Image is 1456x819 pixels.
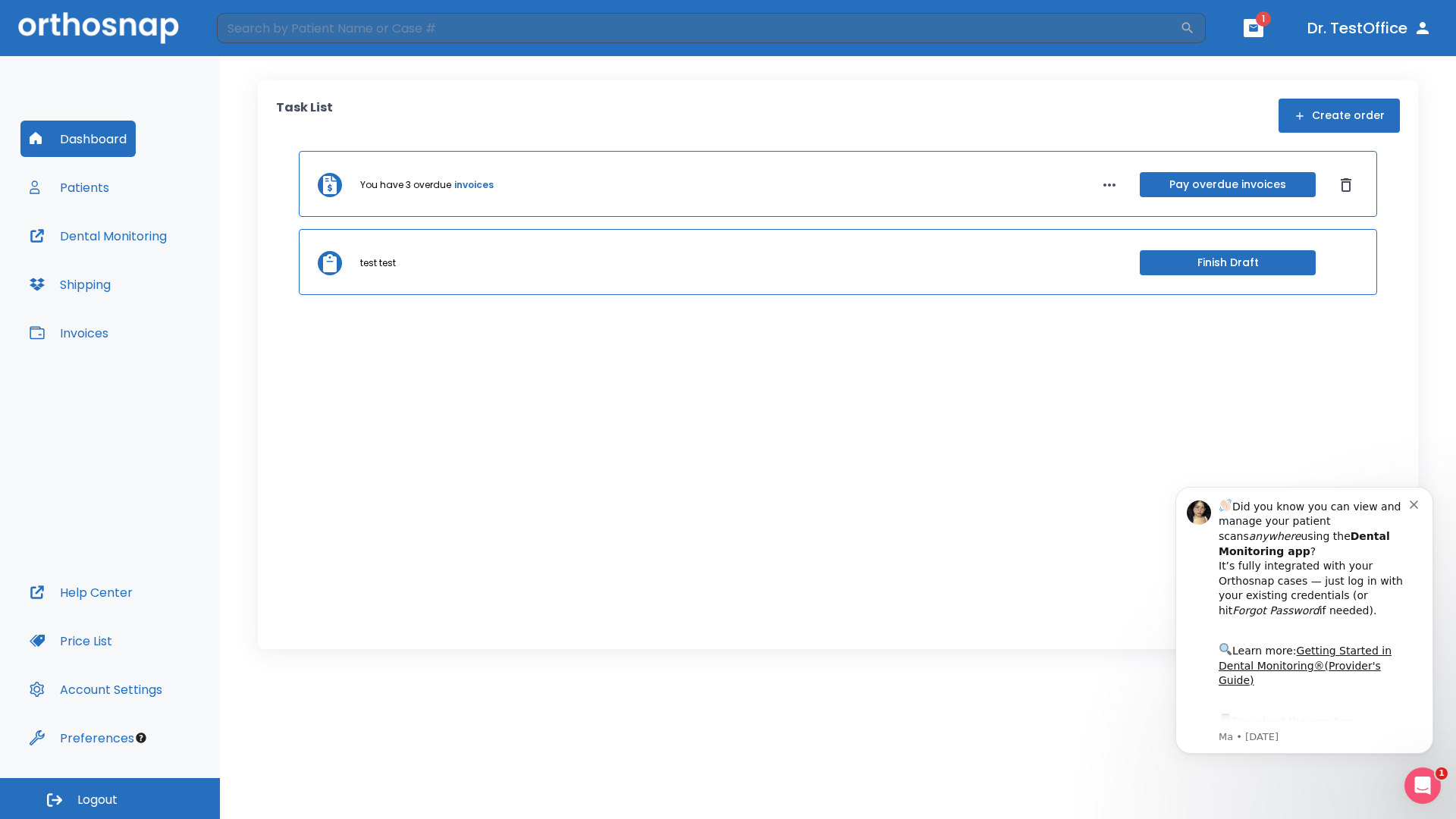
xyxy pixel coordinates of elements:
[276,99,333,133] p: Task List
[20,720,143,756] button: Preferences
[217,13,1180,43] input: Search by Patient Name or Case #
[1140,172,1316,197] button: Pay overdue invoices
[18,12,179,43] img: Orthosnap
[1301,14,1438,42] button: Dr. TestOffice
[1279,99,1400,133] button: Create order
[20,315,118,351] button: Invoices
[20,623,121,659] button: Price List
[360,256,396,270] p: test test
[360,178,451,192] p: You have 3 overdue
[1404,767,1441,804] iframe: Intercom live chat
[1256,11,1271,27] span: 1
[1436,767,1448,780] span: 1
[20,266,120,303] button: Shipping
[1140,250,1316,275] button: Finish Draft
[20,574,142,610] button: Help Center
[454,178,494,192] a: invoices
[77,792,118,808] span: Logout
[20,121,136,157] button: Dashboard
[1153,468,1456,811] iframe: Intercom notifications message
[20,671,171,708] button: Account Settings
[134,731,148,745] div: Tooltip anchor
[1334,173,1358,197] button: Dismiss
[20,169,118,206] button: Patients
[20,218,176,254] button: Dental Monitoring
